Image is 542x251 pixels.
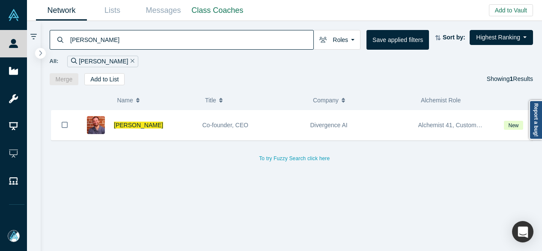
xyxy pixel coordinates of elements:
span: All: [50,57,59,66]
button: Title [205,91,304,109]
img: Gustavo Navarro's Profile Image [87,116,105,134]
a: Lists [87,0,138,21]
span: Alchemist 41, Customer, Channel Partner [418,122,529,128]
span: Alchemist Role [421,97,461,104]
a: Network [36,0,87,21]
a: [PERSON_NAME] [114,122,163,128]
div: [PERSON_NAME] [67,56,138,67]
strong: Sort by: [443,34,465,41]
a: Class Coaches [189,0,246,21]
button: Merge [50,73,79,85]
button: Name [117,91,196,109]
a: Messages [138,0,189,21]
span: Results [510,75,533,82]
input: Search by name, title, company, summary, expertise, investment criteria or topics of focus [69,30,313,50]
button: Bookmark [51,110,78,140]
span: New [504,121,523,130]
a: Report a bug! [529,100,542,140]
button: Add to List [84,73,125,85]
div: Showing [487,73,533,85]
button: Save applied filters [366,30,429,50]
button: Remove Filter [128,57,134,66]
button: Add to Vault [489,4,533,16]
span: Name [117,91,133,109]
span: Company [313,91,339,109]
img: Alchemist Vault Logo [8,9,20,21]
button: Company [313,91,412,109]
span: Divergence AI [310,122,348,128]
button: Roles [313,30,360,50]
strong: 1 [510,75,513,82]
button: To try Fuzzy Search click here [253,153,336,164]
span: Co-founder, CEO [203,122,248,128]
img: Mia Scott's Account [8,230,20,242]
span: Title [205,91,216,109]
button: Highest Ranking [470,30,533,45]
